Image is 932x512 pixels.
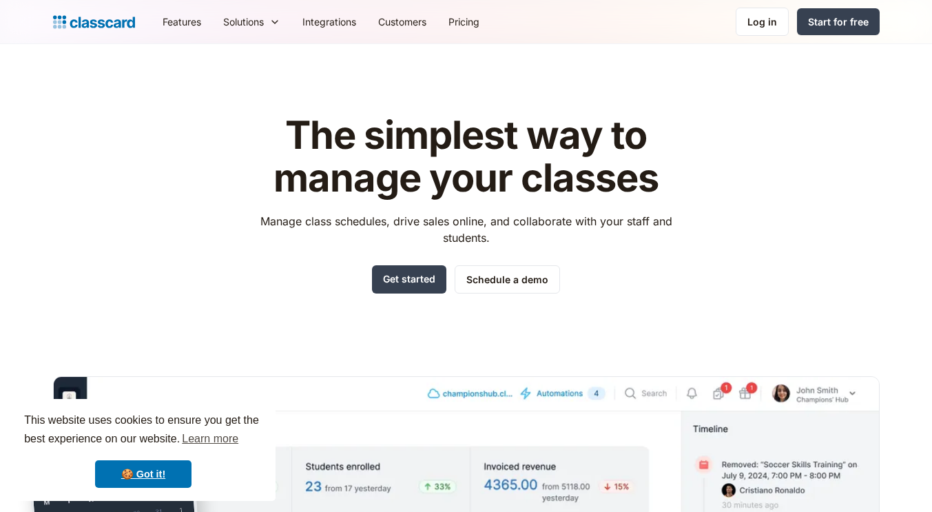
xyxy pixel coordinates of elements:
[455,265,560,294] a: Schedule a demo
[736,8,789,36] a: Log in
[291,6,367,37] a: Integrations
[367,6,437,37] a: Customers
[437,6,490,37] a: Pricing
[797,8,880,35] a: Start for free
[372,265,446,294] a: Get started
[747,14,777,29] div: Log in
[180,429,240,449] a: learn more about cookies
[247,114,685,199] h1: The simplest way to manage your classes
[212,6,291,37] div: Solutions
[808,14,869,29] div: Start for free
[223,14,264,29] div: Solutions
[24,412,262,449] span: This website uses cookies to ensure you get the best experience on our website.
[95,460,191,488] a: dismiss cookie message
[247,213,685,246] p: Manage class schedules, drive sales online, and collaborate with your staff and students.
[11,399,276,501] div: cookieconsent
[53,12,135,32] a: home
[152,6,212,37] a: Features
